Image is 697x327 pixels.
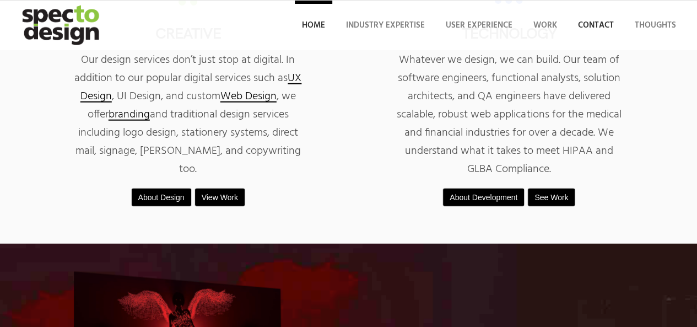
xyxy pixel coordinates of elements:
[73,51,304,179] p: Our design services don’t just stop at digital. In addition to our popular digital services such ...
[439,1,520,50] a: User Experience
[442,188,525,207] a: About Development
[80,69,302,105] a: UX Design
[131,188,192,207] a: About Design
[527,188,575,207] a: See Work
[295,1,332,50] a: Home
[628,1,683,50] a: Thoughts
[194,188,245,207] a: View Work
[302,19,325,32] span: Home
[220,88,277,105] a: Web Design
[393,51,624,179] p: Whatever we design, we can build. Our team of software engineers, functional analysts, solution a...
[526,1,564,50] a: Work
[339,1,432,50] a: Industry Expertise
[346,19,425,32] span: Industry Expertise
[14,1,110,50] img: specto-logo-2020
[446,19,512,32] span: User Experience
[109,106,150,124] a: branding
[533,19,557,32] span: Work
[578,19,614,32] span: Contact
[635,19,676,32] span: Thoughts
[571,1,621,50] a: Contact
